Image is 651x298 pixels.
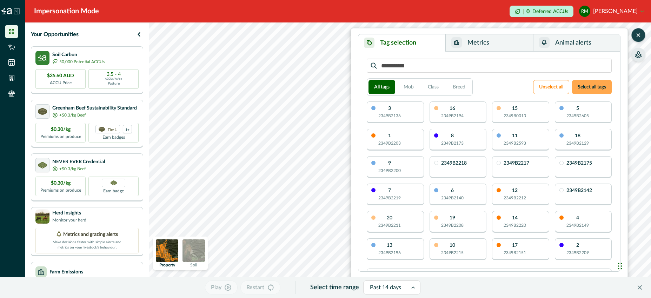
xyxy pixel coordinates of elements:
[576,106,579,111] p: 5
[50,80,72,86] p: ACCU Price
[51,126,71,133] p: $0.30/kg
[59,166,86,172] p: +$0.3/kg Beef
[358,34,445,52] button: Tag selection
[451,188,454,193] p: 6
[422,80,444,94] button: Class
[378,195,401,201] p: 2349B2219
[52,51,105,59] p: Soil Carbon
[566,113,589,119] p: 2349B2605
[34,6,99,16] div: Impersonation Mode
[634,282,645,293] button: Close
[441,161,467,166] p: 2349B2218
[156,239,178,262] img: property preview
[450,243,455,248] p: 10
[388,106,391,111] p: 3
[450,216,455,220] p: 19
[504,161,529,166] p: 2349B2217
[566,222,589,229] p: 2349B2149
[240,280,280,294] button: Restart
[40,187,81,193] p: Premiums on produce
[504,250,526,256] p: 2349B2151
[504,140,526,146] p: 2349B2593
[576,216,579,220] p: 4
[368,80,395,94] button: All tags
[111,180,117,186] img: Greenham NEVER EVER certification badge
[450,106,455,111] p: 16
[378,167,401,174] p: 2349B2200
[205,280,238,294] button: Play
[441,222,464,229] p: 2349B2208
[445,34,533,52] button: Metrics
[576,243,579,248] p: 2
[47,72,74,80] p: $35.60 AUD
[566,140,589,146] p: 2349B2129
[108,81,120,86] p: Pasture
[125,127,129,132] p: 1+
[105,77,122,81] p: ACCUs/ha/pa
[533,34,620,52] button: Animal alerts
[387,243,392,248] p: 13
[378,140,401,146] p: 2349B2203
[579,3,644,20] button: Rodney McIntyre[PERSON_NAME]
[512,243,518,248] p: 17
[108,127,117,132] p: Tier 1
[388,161,391,166] p: 9
[49,269,83,276] p: Farm Emissions
[159,263,175,267] p: Property
[246,283,264,292] p: Restart
[566,161,592,166] p: 2349B2175
[398,80,419,94] button: Mob
[512,216,518,220] p: 14
[38,108,47,115] img: certification logo
[441,195,464,201] p: 2349B2140
[211,283,221,292] p: Play
[52,238,122,250] p: Make decisions faster with simple alerts and metrics on your livestock’s behaviour.
[378,113,401,119] p: 2349B2136
[512,188,518,193] p: 12
[190,263,197,267] p: Soil
[107,72,121,77] p: 3.5 - 4
[447,80,471,94] button: Breed
[123,125,132,133] div: more credentials avaialble
[52,217,86,223] p: Monitor your herd
[504,195,526,201] p: 2349B2212
[512,106,518,111] p: 15
[40,133,81,140] p: Premiums on produce
[31,30,79,39] p: Your Opportunities
[51,180,71,187] p: $0.30/kg
[504,113,526,119] p: 2349B0013
[388,188,391,193] p: 7
[575,133,580,138] p: 18
[526,9,530,14] p: 0
[52,158,105,166] p: NEVER EVER Credential
[59,112,86,118] p: +$0.3/kg Beef
[378,222,401,229] p: 2349B2211
[52,210,86,217] p: Herd Insights
[532,9,568,14] p: Deferred ACCUs
[310,283,359,292] p: Select time range
[533,80,569,94] button: Unselect all
[102,133,125,140] p: Earn badges
[103,187,124,194] p: Earn badge
[618,256,622,277] div: Drag
[38,162,47,169] img: certification logo
[451,133,454,138] p: 8
[566,250,589,256] p: 2349B2209
[63,231,118,238] p: Metrics and grazing alerts
[512,133,518,138] p: 11
[616,249,651,282] iframe: Chat Widget
[378,250,401,256] p: 2349B2196
[59,59,105,65] p: 50,000 Potential ACCUs
[388,133,391,138] p: 1
[387,216,392,220] p: 20
[572,80,612,94] button: Select all tags
[441,250,464,256] p: 2349B2215
[441,113,464,119] p: 2349B2194
[566,188,592,193] p: 2349B2142
[1,8,12,14] img: Logo
[182,239,205,262] img: soil preview
[504,222,526,229] p: 2349B2220
[99,127,105,132] img: certification logo
[52,105,137,112] p: Greenham Beef Sustainability Standard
